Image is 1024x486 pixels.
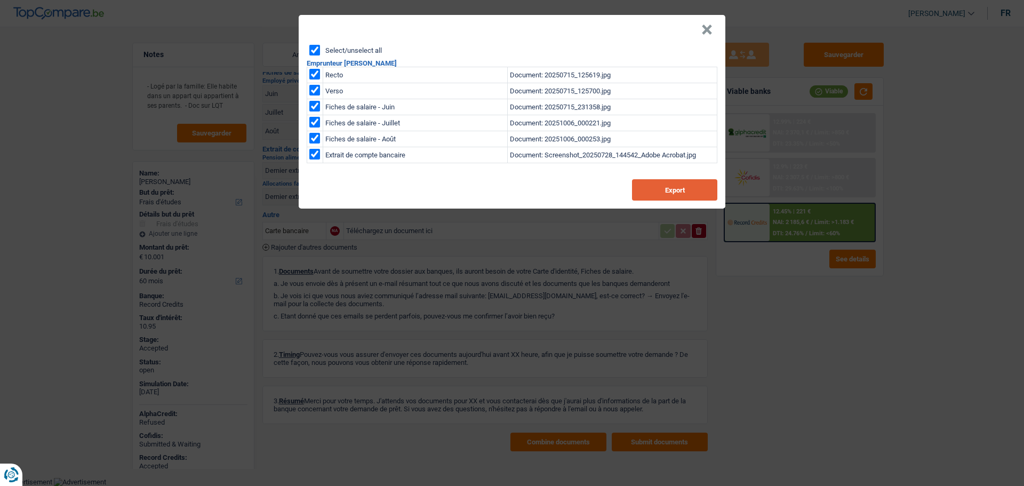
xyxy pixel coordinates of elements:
button: Close [701,25,713,35]
td: Document: 20250715_125619.jpg [508,67,717,83]
h2: Emprunteur [PERSON_NAME] [307,60,717,67]
td: Document: Screenshot_20250728_144542_Adobe Acrobat.jpg [508,147,717,163]
td: Fiches de salaire - Août [323,131,508,147]
td: Recto [323,67,508,83]
td: Verso [323,83,508,99]
label: Select/unselect all [325,47,382,54]
td: Extrait de compte bancaire [323,147,508,163]
td: Document: 20250715_231358.jpg [508,99,717,115]
td: Document: 20251006_000221.jpg [508,115,717,131]
td: Fiches de salaire - Juillet [323,115,508,131]
td: Document: 20251006_000253.jpg [508,131,717,147]
button: Export [632,179,717,201]
td: Fiches de salaire - Juin [323,99,508,115]
td: Document: 20250715_125700.jpg [508,83,717,99]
